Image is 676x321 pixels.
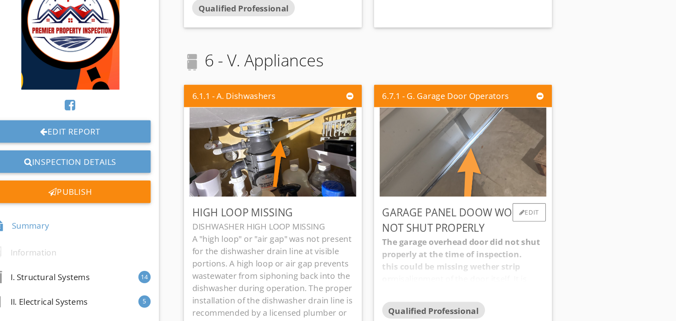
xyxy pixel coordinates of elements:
[345,213,484,240] div: Garage panel doow would not shut properly
[342,72,486,263] img: photo.jpg
[457,212,485,227] div: Edit
[262,8,408,16] span: In Need of Immediate Attention or Repair or Saftey Concern
[646,291,667,312] iframe: Intercom live chat
[345,114,454,124] div: 6.7.1 - G. Garage Door Operators
[350,299,428,309] span: Qualified Professional
[34,7,118,114] img: IMG_7096.jpeg
[221,8,245,16] span: Summary
[664,291,674,298] span: 10
[643,8,652,16] span: PDF
[177,8,203,16] span: Full Report
[174,78,294,99] span: 6 - V. Appliances
[7,270,93,281] div: I. Structural Systems
[135,270,145,281] div: 14
[7,140,145,160] a: Edit Report
[7,291,91,302] div: II. Electrical Systems
[7,166,145,186] a: Inspection Details
[186,39,264,48] span: Qualified Professional
[8,223,58,238] div: Summary
[181,114,253,124] div: 6.1.1 - A. Dishwashers
[135,291,145,302] div: 5
[179,72,322,263] img: photo.jpg
[7,192,145,212] div: Publish
[7,249,64,259] div: Information
[602,82,654,95] a: Edit Section
[181,213,320,226] div: High loop missing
